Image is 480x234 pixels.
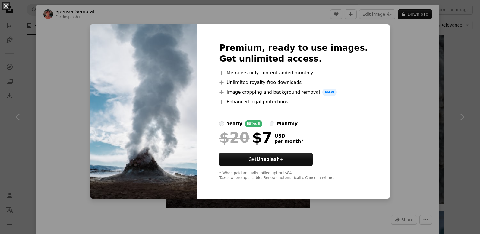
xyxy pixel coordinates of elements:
span: USD [274,133,303,139]
span: $20 [219,130,249,145]
li: Unlimited royalty-free downloads [219,79,368,86]
input: monthly [270,121,274,126]
div: * When paid annually, billed upfront $84 Taxes where applicable. Renews automatically. Cancel any... [219,171,368,180]
strong: Unsplash+ [257,157,284,162]
li: Enhanced legal protections [219,98,368,106]
div: $7 [219,130,272,145]
li: Members-only content added monthly [219,69,368,76]
img: premium_photo-1675484743578-e1ea71fea9b3 [90,24,197,199]
span: per month * [274,139,303,144]
li: Image cropping and background removal [219,89,368,96]
div: yearly [226,120,242,127]
input: yearly65%off [219,121,224,126]
button: GetUnsplash+ [219,153,313,166]
div: monthly [277,120,298,127]
div: 65% off [245,120,263,127]
h2: Premium, ready to use images. Get unlimited access. [219,43,368,64]
span: New [322,89,337,96]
